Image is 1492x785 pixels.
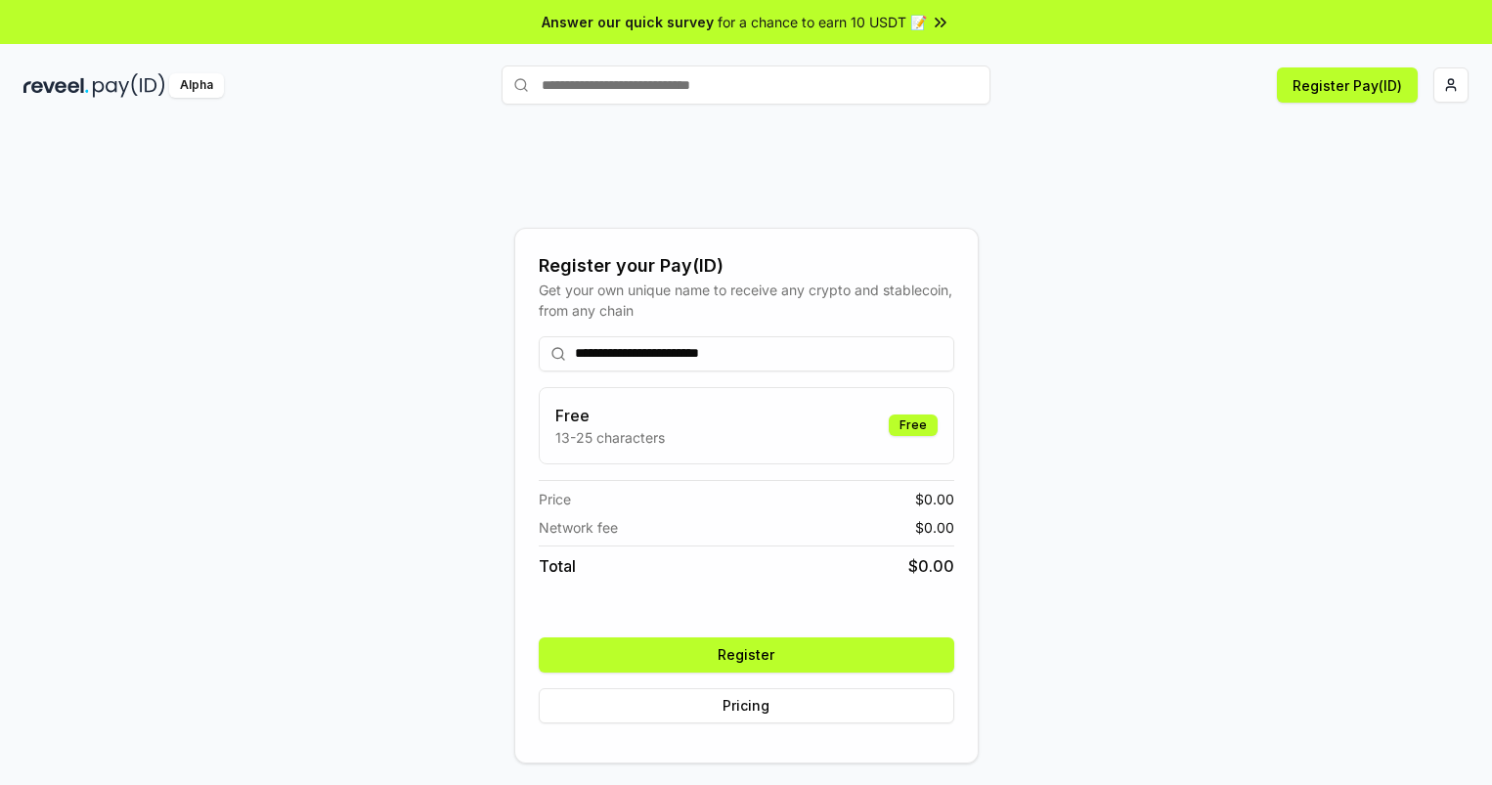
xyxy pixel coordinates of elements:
[539,489,571,509] span: Price
[915,489,954,509] span: $ 0.00
[539,554,576,578] span: Total
[718,12,927,32] span: for a chance to earn 10 USDT 📝
[539,517,618,538] span: Network fee
[555,404,665,427] h3: Free
[539,280,954,321] div: Get your own unique name to receive any crypto and stablecoin, from any chain
[542,12,714,32] span: Answer our quick survey
[93,73,165,98] img: pay_id
[908,554,954,578] span: $ 0.00
[23,73,89,98] img: reveel_dark
[1277,67,1418,103] button: Register Pay(ID)
[169,73,224,98] div: Alpha
[915,517,954,538] span: $ 0.00
[889,414,938,436] div: Free
[539,637,954,673] button: Register
[539,252,954,280] div: Register your Pay(ID)
[539,688,954,723] button: Pricing
[555,427,665,448] p: 13-25 characters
